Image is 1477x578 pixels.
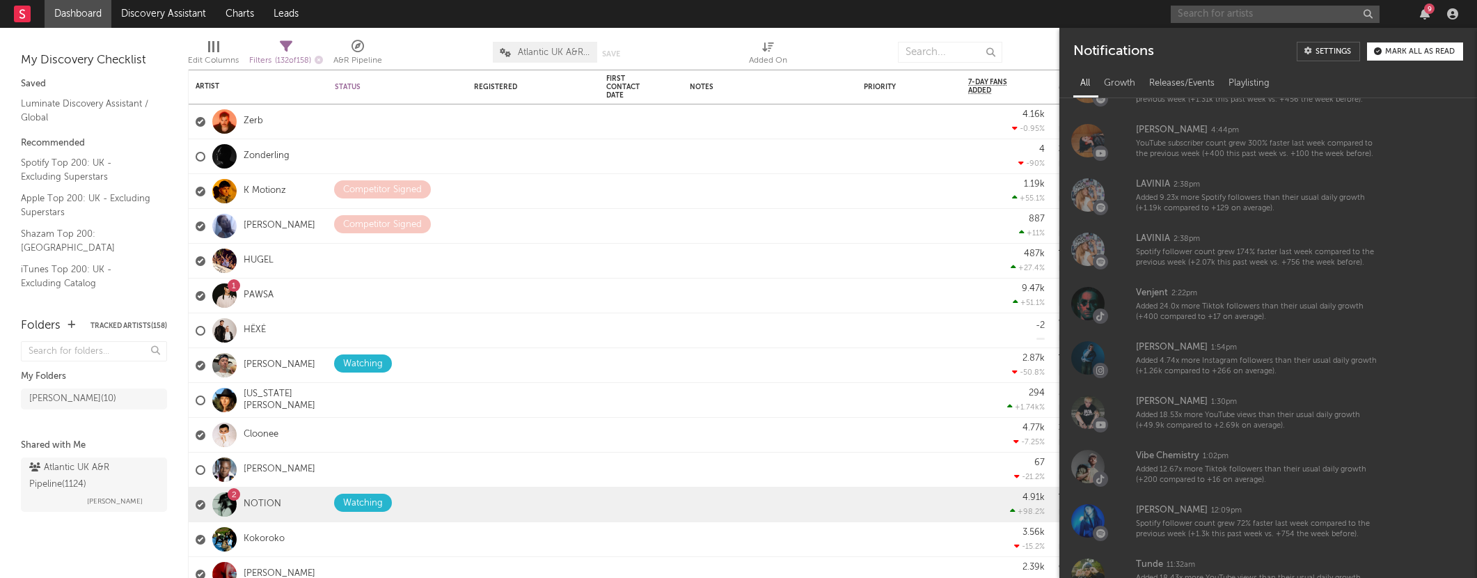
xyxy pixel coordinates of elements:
div: Added 18.53x more YouTube views than their usual daily growth (+49.9k compared to +2.69k on avera... [1136,410,1381,432]
a: [US_STATE][PERSON_NAME] [244,389,321,412]
div: 12:09pm [1211,506,1242,516]
div: Venjent [1136,285,1168,302]
div: [PERSON_NAME] [1136,339,1208,356]
a: [PERSON_NAME] [244,359,315,371]
div: All [1073,72,1097,95]
div: +98.2 % [1010,507,1045,516]
div: popularity: 28 [1059,159,1105,167]
a: [PERSON_NAME]1:54pmAdded 4.74x more Instagram followers than their usual daily growth (+1.26k com... [1059,331,1477,385]
button: Filter by Registered [564,80,578,94]
div: Atlantic UK A&R Pipeline ( 1124 ) [29,460,155,493]
a: PAWSA [244,290,274,302]
div: popularity: 25 [1059,403,1104,411]
div: Shared with Me [21,437,167,454]
div: Added 4.74x more Instagram followers than their usual daily growth (+1.26k compared to +266 on av... [1136,356,1381,377]
div: A&R Pipeline [333,52,382,69]
div: Registered [474,83,558,91]
div: YouTube subscriber count grew 300% faster last week compared to the previous week (+400 this past... [1136,139,1381,160]
div: 2:38pm [1174,234,1200,244]
i: Edit settings for Registered [580,82,591,93]
div: [PERSON_NAME] [1136,122,1208,139]
a: Wheredoyougo [1059,320,1115,327]
a: Zien [1059,146,1075,153]
a: [PERSON_NAME](10) [21,389,167,409]
div: 487k [1024,249,1045,258]
div: -50.8 % [1012,368,1045,377]
button: Filter by Status [432,80,446,94]
a: [PERSON_NAME] [244,220,315,232]
div: -90 % [1018,159,1045,168]
div: popularity: 57 [1059,229,1104,237]
div: 1:30pm [1211,397,1237,407]
button: 9 [1420,8,1430,19]
div: [PERSON_NAME] [1136,393,1208,410]
div: Saved [21,76,167,93]
a: LAVINIA2:38pmSpotify follower count grew 174% faster last week compared to the previous week (+2.... [1059,222,1477,276]
div: Think Of Me - Korolova Remix [1059,250,1184,258]
a: Purpose Love - Edit [1059,459,1130,467]
a: CRUISING TO SELF SOOTHE [1059,563,1160,571]
a: Settings [1297,42,1360,61]
div: Releases/Events [1142,72,1222,95]
div: Growth [1097,72,1142,95]
div: Spotify follower count grew 72% faster last week compared to the previous week (+1.3k this past w... [1136,519,1381,540]
div: Most Recent Track [1059,82,1163,91]
div: Spotify follower count grew 174% faster last week compared to the previous week (+2.07k this past... [1136,247,1381,269]
a: Luminate Discovery Assistant / Global [21,96,153,125]
div: 3.56k [1022,528,1045,537]
input: Search for folders... [21,341,167,361]
div: +55.1 % [1012,194,1045,203]
div: Purpose Love - Edit [1059,459,1184,467]
div: Body Talk [1059,215,1184,223]
div: 294 [1029,389,1045,398]
a: HËXĖ [244,325,266,336]
div: Folders [21,318,61,334]
div: popularity: 5 [1059,334,1100,341]
span: [PERSON_NAME] [87,493,143,510]
div: Da Du Dah [1059,529,1184,536]
div: Vibe Chemistry [1136,448,1199,464]
a: X-Rated [1059,424,1088,432]
div: Notifications [1073,42,1153,61]
div: Filters(132 of 158) [249,35,323,75]
a: Venjent2:22pmAdded 24.0x more Tiktok followers than their usual daily growth (+400 compared to +1... [1059,276,1477,331]
div: 9 [1424,3,1435,14]
a: K Motionz [244,185,286,197]
button: Filter by First Contact Date [662,80,676,94]
div: 2:22pm [1171,288,1197,299]
div: Watching [343,495,383,512]
div: popularity: 55 [1059,264,1104,272]
button: Filter by Notes [836,80,850,94]
div: +51.1 % [1013,298,1045,307]
div: My Folders [21,368,167,385]
a: Think Of Me - [PERSON_NAME] Remix [1059,250,1196,258]
div: Competitor Signed [343,182,422,198]
div: popularity: 6 [1059,194,1100,202]
div: 4.77k [1022,423,1045,432]
div: [PERSON_NAME] ( 10 ) [29,391,116,407]
div: A&R Pipeline [333,35,382,75]
div: popularity: 60 [1059,542,1105,550]
div: Mark all as read [1385,48,1455,56]
a: Zerb [244,116,263,127]
span: ( 132 of 158 ) [275,57,311,65]
div: Wheredoyougo [1059,320,1184,327]
div: Filters [249,52,323,70]
div: Notes [690,83,829,91]
div: X-Rated [1059,424,1184,432]
div: 9.47k [1022,284,1045,293]
a: The Dream (Extended Mix) - Mixed [1059,354,1184,362]
div: 2:38pm [1174,180,1200,190]
div: Priority [864,83,919,91]
div: Middle Ground [1059,389,1184,397]
div: 2.87k [1022,354,1045,363]
div: 4.91k [1022,493,1045,502]
a: Vibe Chemistry1:02pmAdded 12.67x more Tiktok followers than their usual daily growth (+200 compar... [1059,439,1477,494]
div: 4 [1039,145,1045,154]
a: LAVINIA2:38pmAdded 9.23x more Spotify followers than their usual daily growth (+1.19k compared to... [1059,168,1477,222]
div: Tunde [1136,556,1163,573]
a: Body Talk [1059,215,1095,223]
div: Added On [749,52,787,69]
input: Search for artists [1171,6,1380,23]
